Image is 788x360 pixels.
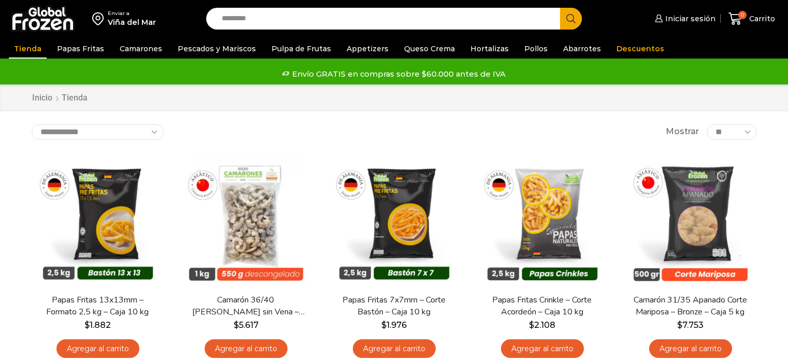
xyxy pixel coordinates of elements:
[465,39,514,59] a: Hortalizas
[108,10,156,17] div: Enviar a
[114,39,167,59] a: Camarones
[399,39,460,59] a: Queso Crema
[334,294,453,318] a: Papas Fritas 7x7mm – Corte Bastón – Caja 10 kg
[381,320,407,330] bdi: 1.976
[560,8,582,30] button: Search button
[677,320,704,330] bdi: 7.753
[482,294,601,318] a: Papas Fritas Crinkle – Corte Acordeón – Caja 10 kg
[62,93,88,103] h1: Tienda
[738,11,747,19] span: 0
[56,339,139,358] a: Agregar al carrito: “Papas Fritas 13x13mm - Formato 2,5 kg - Caja 10 kg”
[649,339,732,358] a: Agregar al carrito: “Camarón 31/35 Apanado Corte Mariposa - Bronze - Caja 5 kg”
[92,10,108,27] img: address-field-icon.svg
[234,320,239,330] span: $
[52,39,109,59] a: Papas Fritas
[519,39,553,59] a: Pollos
[381,320,386,330] span: $
[234,320,259,330] bdi: 5.617
[32,124,164,140] select: Pedido de la tienda
[747,13,775,24] span: Carrito
[529,320,555,330] bdi: 2.108
[173,39,261,59] a: Pescados y Mariscos
[529,320,534,330] span: $
[205,339,288,358] a: Agregar al carrito: “Camarón 36/40 Crudo Pelado sin Vena - Bronze - Caja 10 kg”
[726,7,778,31] a: 0 Carrito
[32,92,53,104] a: Inicio
[108,17,156,27] div: Viña del Mar
[652,8,715,29] a: Iniciar sesión
[666,126,699,138] span: Mostrar
[663,13,715,24] span: Iniciar sesión
[341,39,394,59] a: Appetizers
[186,294,305,318] a: Camarón 36/40 [PERSON_NAME] sin Vena – Bronze – Caja 10 kg
[84,320,90,330] span: $
[266,39,336,59] a: Pulpa de Frutas
[558,39,606,59] a: Abarrotes
[501,339,584,358] a: Agregar al carrito: “Papas Fritas Crinkle - Corte Acordeón - Caja 10 kg”
[32,92,88,104] nav: Breadcrumb
[677,320,682,330] span: $
[353,339,436,358] a: Agregar al carrito: “Papas Fritas 7x7mm - Corte Bastón - Caja 10 kg”
[631,294,750,318] a: Camarón 31/35 Apanado Corte Mariposa – Bronze – Caja 5 kg
[84,320,111,330] bdi: 1.882
[611,39,669,59] a: Descuentos
[38,294,157,318] a: Papas Fritas 13x13mm – Formato 2,5 kg – Caja 10 kg
[9,39,47,59] a: Tienda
